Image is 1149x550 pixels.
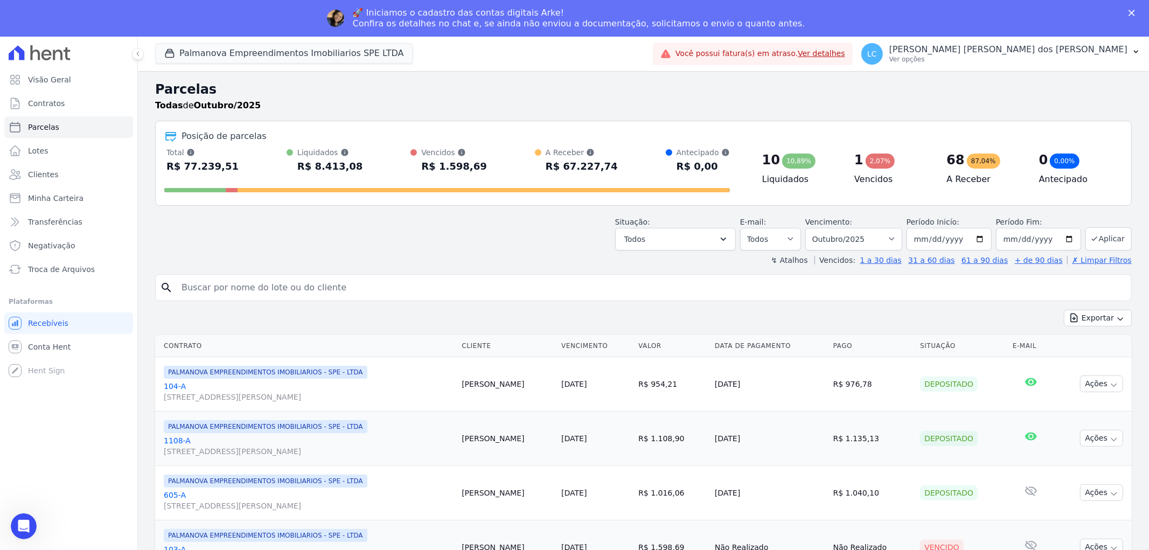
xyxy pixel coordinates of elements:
div: 2,07% [866,154,895,169]
label: Vencimento: [805,218,852,226]
span: Negativação [28,240,75,251]
a: 31 a 60 dias [908,256,955,264]
h4: Vencidos [854,173,929,186]
th: Vencimento [557,335,634,357]
div: 10,89% [782,154,816,169]
div: R$ 8.413,08 [297,158,363,175]
th: Valor [634,335,711,357]
div: Fechar [1129,10,1139,16]
h2: Parcelas [155,80,1132,99]
div: R$ 67.227,74 [546,158,618,175]
span: Você possui fatura(s) em atraso. [676,48,845,59]
a: Minha Carteira [4,187,133,209]
div: Total [166,147,239,158]
td: R$ 1.040,10 [829,465,916,520]
iframe: Intercom live chat [11,513,37,539]
span: Contratos [28,98,65,109]
div: Vencidos [421,147,486,158]
label: ↯ Atalhos [771,256,807,264]
a: Recebíveis [4,312,133,334]
th: Data de Pagamento [711,335,829,357]
th: Cliente [457,335,557,357]
button: Ações [1080,375,1123,392]
div: Posição de parcelas [182,130,267,143]
a: [DATE] [561,434,587,443]
td: [DATE] [711,411,829,465]
div: 0 [1039,151,1048,169]
img: Profile image for Adriane [327,10,344,27]
h4: A Receber [946,173,1021,186]
th: Pago [829,335,916,357]
div: 87,04% [967,154,1000,169]
p: de [155,99,261,112]
td: [DATE] [711,357,829,411]
a: [DATE] [561,380,587,388]
span: Parcelas [28,122,59,133]
input: Buscar por nome do lote ou do cliente [175,277,1127,298]
span: PALMANOVA EMPREENDIMENTOS IMOBILIARIOS - SPE - LTDA [164,366,367,379]
label: Situação: [615,218,650,226]
th: Situação [916,335,1008,357]
td: [PERSON_NAME] [457,465,557,520]
td: [PERSON_NAME] [457,411,557,465]
a: Parcelas [4,116,133,138]
div: 1 [854,151,864,169]
a: Contratos [4,93,133,114]
a: 1 a 30 dias [860,256,902,264]
span: PALMANOVA EMPREENDIMENTOS IMOBILIARIOS - SPE - LTDA [164,529,367,542]
span: Minha Carteira [28,193,83,204]
div: Antecipado [677,147,730,158]
td: R$ 1.016,06 [634,465,711,520]
div: 🚀 Iniciamos o cadastro das contas digitais Arke! Confira os detalhes no chat e, se ainda não envi... [353,8,805,29]
span: Lotes [28,145,48,156]
span: [STREET_ADDRESS][PERSON_NAME] [164,446,453,457]
div: R$ 0,00 [677,158,730,175]
a: Troca de Arquivos [4,259,133,280]
span: Recebíveis [28,318,68,329]
span: [STREET_ADDRESS][PERSON_NAME] [164,500,453,511]
a: + de 90 dias [1015,256,1063,264]
div: Plataformas [9,295,129,308]
a: ✗ Limpar Filtros [1067,256,1132,264]
div: A Receber [546,147,618,158]
a: 605-A[STREET_ADDRESS][PERSON_NAME] [164,490,453,511]
button: Ações [1080,430,1123,447]
div: 68 [946,151,964,169]
label: Período Fim: [996,217,1081,228]
button: Ações [1080,484,1123,501]
a: Visão Geral [4,69,133,90]
span: Troca de Arquivos [28,264,95,275]
a: Clientes [4,164,133,185]
td: R$ 1.135,13 [829,411,916,465]
label: E-mail: [740,218,767,226]
a: Negativação [4,235,133,256]
div: R$ 1.598,69 [421,158,486,175]
span: PALMANOVA EMPREENDIMENTOS IMOBILIARIOS - SPE - LTDA [164,420,367,433]
span: Visão Geral [28,74,71,85]
td: [PERSON_NAME] [457,357,557,411]
strong: Todas [155,100,183,110]
th: Contrato [155,335,457,357]
td: R$ 1.108,90 [634,411,711,465]
span: LC [867,50,877,58]
div: Depositado [920,431,978,446]
span: Transferências [28,217,82,227]
a: 104-A[STREET_ADDRESS][PERSON_NAME] [164,381,453,402]
button: Exportar [1064,310,1132,326]
strong: Outubro/2025 [194,100,261,110]
span: [STREET_ADDRESS][PERSON_NAME] [164,392,453,402]
i: search [160,281,173,294]
a: Lotes [4,140,133,162]
button: Aplicar [1085,227,1132,250]
td: R$ 954,21 [634,357,711,411]
button: Todos [615,228,736,250]
a: Transferências [4,211,133,233]
a: Conta Hent [4,336,133,358]
td: [DATE] [711,465,829,520]
div: 10 [762,151,780,169]
button: LC [PERSON_NAME] [PERSON_NAME] dos [PERSON_NAME] Ver opções [853,39,1149,69]
a: [DATE] [561,489,587,497]
span: Clientes [28,169,58,180]
span: Conta Hent [28,342,71,352]
div: 0,00% [1050,154,1079,169]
